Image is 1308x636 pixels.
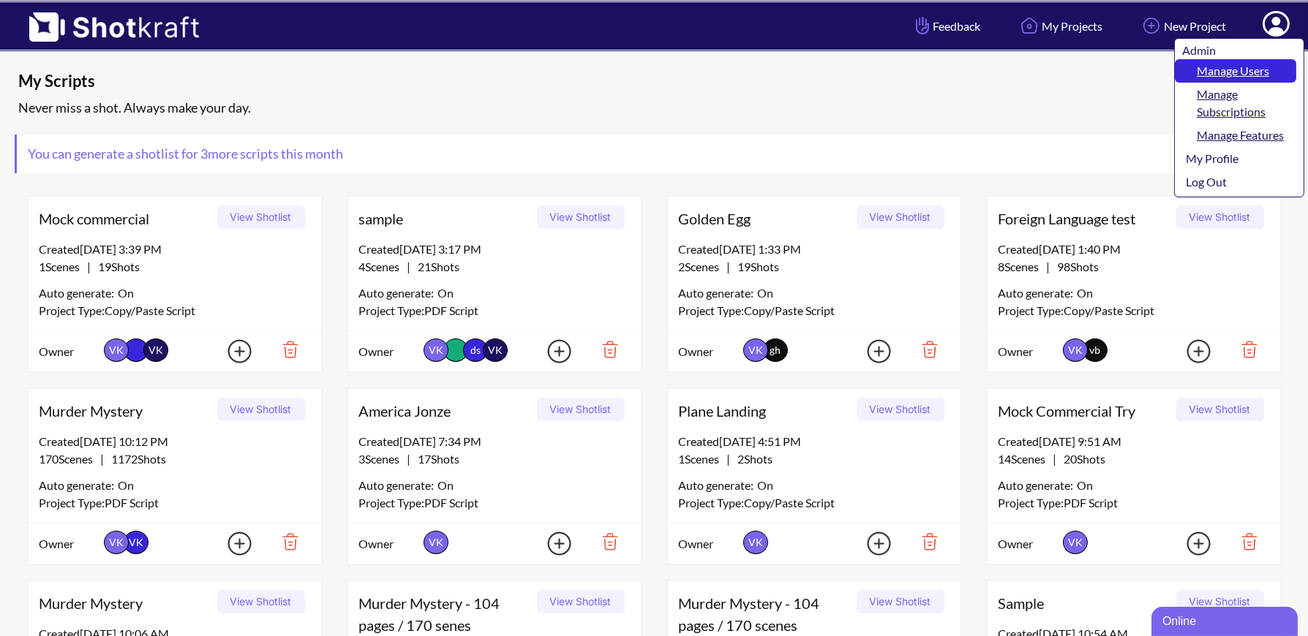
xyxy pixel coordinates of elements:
[999,535,1059,553] span: Owner
[17,135,354,173] span: You can generate a shotlist for
[91,260,140,273] span: 19 Shots
[40,433,310,450] div: Created [DATE] 10:12 PM
[1175,124,1296,147] a: Manage Features
[483,338,508,362] span: VK
[359,494,630,512] div: Project Type: PDF Script
[999,260,1047,273] span: 8 Scenes
[999,241,1269,258] div: Created [DATE] 1:40 PM
[463,338,488,362] span: ds
[104,531,129,554] span: VK
[359,260,407,273] span: 4 Scenes
[260,337,310,362] img: Trash Icon
[579,529,630,554] img: Trash Icon
[198,145,343,162] span: 3 more scripts this month
[40,592,212,614] span: Murder Mystery
[1006,7,1113,45] a: My Projects
[999,433,1269,450] div: Created [DATE] 9:51 AM
[15,96,1301,120] div: Never miss a shot. Always make your day.
[359,477,438,494] span: Auto generate:
[1176,205,1264,229] button: View Shotlist
[844,335,895,368] img: Add Icon
[205,527,256,560] img: Add Icon
[424,338,448,362] span: VK
[743,338,768,362] span: VK
[999,592,1171,614] span: Sample
[359,452,407,466] span: 3 Scenes
[679,258,780,276] span: |
[40,400,212,422] span: Murder Mystery
[1017,13,1042,38] img: Home Icon
[104,338,129,362] span: VK
[359,241,630,258] div: Created [DATE] 3:17 PM
[40,535,100,553] span: Owner
[999,477,1078,494] span: Auto generate:
[359,302,630,319] div: Project Type: PDF Script
[999,494,1269,512] div: Project Type: PDF Script
[1175,147,1296,170] a: My Profile
[999,302,1269,319] div: Project Type: Copy/Paste Script
[40,241,310,258] div: Created [DATE] 3:39 PM
[525,335,576,368] img: Add Icon
[1164,335,1215,368] img: Add Icon
[40,477,119,494] span: Auto generate:
[679,433,950,450] div: Created [DATE] 4:51 PM
[999,450,1106,468] span: |
[999,343,1059,360] span: Owner
[679,452,727,466] span: 1 Scenes
[359,258,460,276] span: |
[119,284,135,302] span: On
[1057,452,1106,466] span: 20 Shots
[537,398,625,421] button: View Shotlist
[1219,529,1269,554] img: Trash Icon
[359,535,420,553] span: Owner
[912,13,933,38] img: Hand Icon
[999,452,1053,466] span: 14 Scenes
[731,452,773,466] span: 2 Shots
[205,335,256,368] img: Add Icon
[40,208,212,230] span: Mock commercial
[679,400,852,422] span: Plane Landing
[411,260,460,273] span: 21 Shots
[40,302,310,319] div: Project Type: Copy/Paste Script
[359,208,532,230] span: sample
[1078,477,1094,494] span: On
[359,592,532,636] span: Murder Mystery - 104 pages / 170 senes
[40,284,119,302] span: Auto generate:
[40,494,310,512] div: Project Type: PDF Script
[1164,527,1215,560] img: Add Icon
[359,433,630,450] div: Created [DATE] 7:34 PM
[40,452,101,466] span: 170 Scenes
[679,494,950,512] div: Project Type: Copy/Paste Script
[999,208,1171,230] span: Foreign Language test
[912,18,980,34] span: Feedback
[1182,42,1296,59] div: Admin
[679,450,773,468] span: |
[438,284,454,302] span: On
[731,260,780,273] span: 19 Shots
[105,452,167,466] span: 1172 Shots
[770,344,781,356] span: gh
[1175,59,1296,83] a: Manage Users
[1175,170,1296,194] a: Log Out
[119,477,135,494] span: On
[679,477,758,494] span: Auto generate:
[40,258,140,276] span: |
[679,208,852,230] span: Golden Egg
[18,70,977,92] span: My Scripts
[438,477,454,494] span: On
[1176,398,1264,421] button: View Shotlist
[679,260,727,273] span: 2 Scenes
[679,343,740,360] span: Owner
[899,529,950,554] img: Trash Icon
[260,529,310,554] img: Trash Icon
[679,302,950,319] div: Project Type: Copy/Paste Script
[758,284,774,302] span: On
[359,400,532,422] span: America Jonze
[1176,590,1264,613] button: View Shotlist
[1078,284,1094,302] span: On
[537,590,625,613] button: View Shotlist
[124,531,149,554] span: VK
[857,398,944,421] button: View Shotlist
[1063,338,1088,362] span: VK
